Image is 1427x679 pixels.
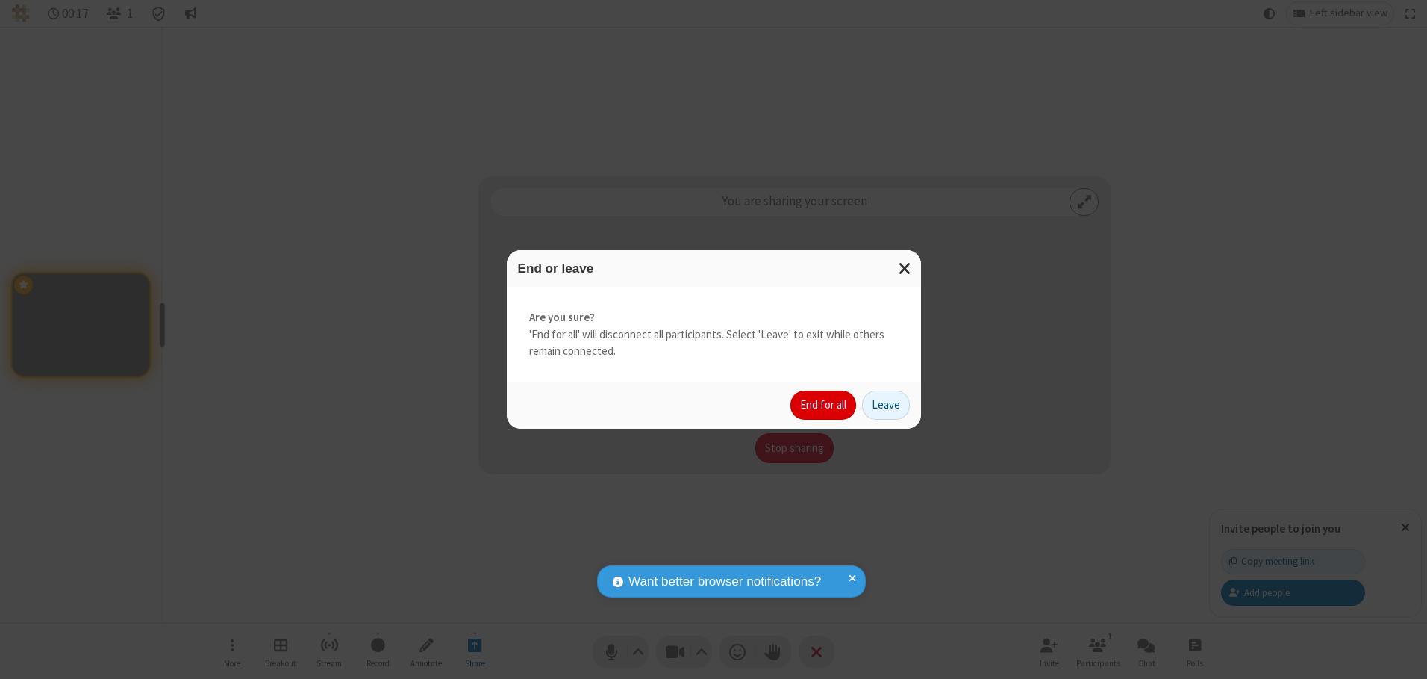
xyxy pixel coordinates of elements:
[628,572,821,592] span: Want better browser notifications?
[518,261,910,276] h3: End or leave
[529,309,899,326] strong: Are you sure?
[862,391,910,421] button: Leave
[890,250,921,287] button: Close modal
[507,287,921,382] div: 'End for all' will disconnect all participants. Select 'Leave' to exit while others remain connec...
[790,391,856,421] button: End for all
